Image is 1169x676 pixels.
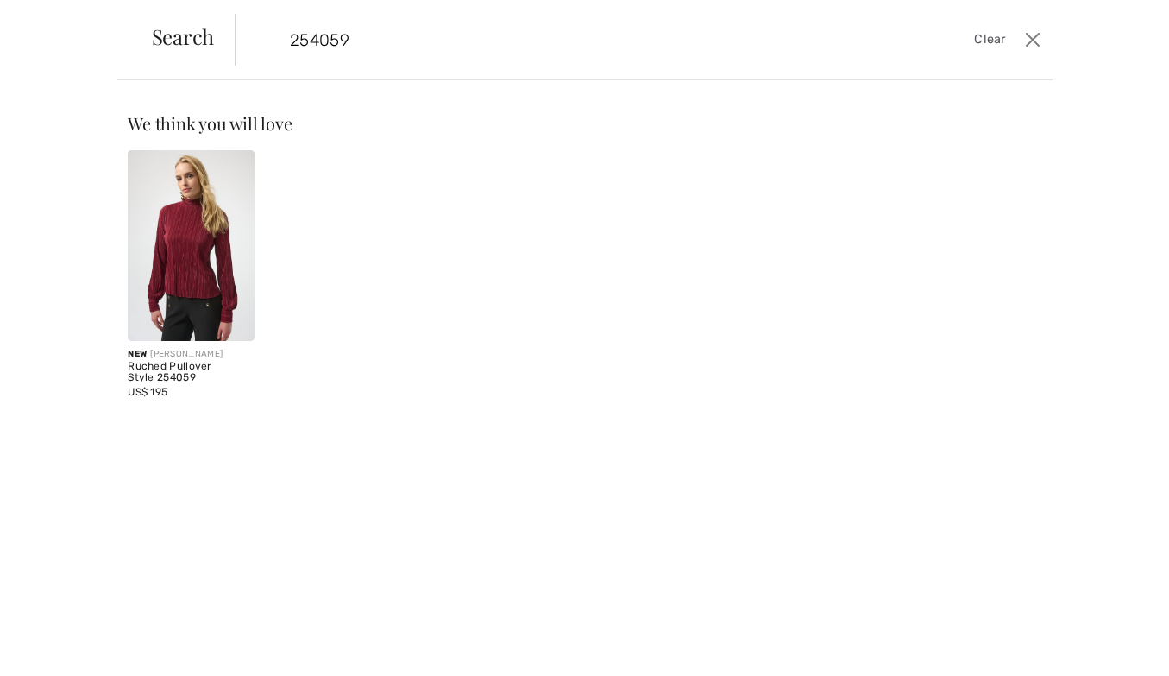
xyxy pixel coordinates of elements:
[128,111,292,135] span: We think you will love
[39,12,74,28] span: Help
[1020,26,1046,54] button: Close
[128,386,167,398] span: US$ 195
[128,349,147,359] span: New
[128,348,255,361] div: [PERSON_NAME]
[152,26,215,47] span: Search
[128,361,255,385] div: Ruched Pullover Style 254059
[974,30,1006,49] span: Clear
[128,150,255,341] img: Ruched Pullover Style 254059. Burgundy
[277,14,833,66] input: TYPE TO SEARCH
